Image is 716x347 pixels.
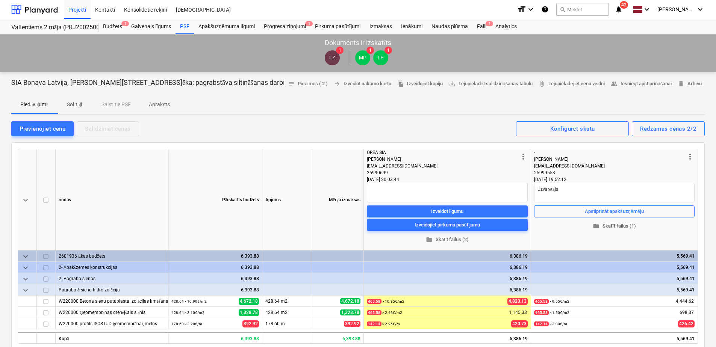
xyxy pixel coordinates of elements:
a: Izmaksas [365,19,397,34]
a: Lejupielādējiet cenu veidni [536,78,607,90]
div: Progresa ziņojumi [259,19,310,34]
button: Skatīt failus (2) [367,234,528,246]
span: 1 [336,47,344,54]
div: 6,393.88 [311,332,364,344]
button: Meklēt [556,3,609,16]
span: 1,328.78 [340,309,360,315]
div: Konfigurēt skatu [550,124,595,134]
div: Apstiprināt apakšuzņēmēju [585,207,644,216]
span: 4,672.18 [239,298,259,305]
textarea: Uzvarētājs [534,183,695,202]
div: 5,569.41 [534,284,695,296]
span: search [560,6,566,12]
span: file_copy [397,80,404,87]
span: Skatīt failus (2) [370,235,525,244]
button: Izveidojiet pirkuma pasūtījumu [367,219,528,231]
a: Budžets1 [98,19,127,34]
a: Analytics [491,19,521,34]
span: 698.37 [679,309,695,316]
button: Izveidojiet kopiju [394,78,446,90]
span: 1 [305,21,313,26]
div: 2601936 Ēkas budžets [59,250,165,261]
iframe: Chat Widget [678,311,716,347]
span: Iesniegt apstiprināšanai [611,80,672,88]
p: Solītāji [65,101,83,109]
div: Izveidojiet pirkuma pasūtījumu [415,220,480,229]
button: Arhīvu [675,78,705,90]
div: 428.64 m2 [262,307,311,318]
div: 6,393.88 [171,262,259,273]
div: 6,386.19 [367,262,528,273]
span: [EMAIL_ADDRESS][DOMAIN_NAME] [534,163,605,169]
div: 428.64 m2 [262,296,311,307]
span: attach_file [539,80,545,87]
span: people_alt [611,80,618,87]
div: Apjoms [262,149,311,250]
div: Izveidot līgumu [431,207,464,216]
button: Pievienojiet cenu [11,121,74,136]
span: keyboard_arrow_down [21,275,30,284]
span: 4,444.62 [675,298,695,305]
div: OREA SIA [367,149,519,156]
div: 6,386.19 [367,284,528,296]
div: Mārtiņš Pogulis [355,50,370,65]
div: 2- Apakšzemes konstrukcijas [59,262,165,273]
i: keyboard_arrow_down [642,5,651,14]
div: Redzamas cenas 2/2 [640,124,696,134]
small: × 9.55€ / m2 [534,299,569,304]
a: Galvenais līgums [127,19,176,34]
span: Izveidot nākamo kārtu [334,80,391,88]
span: Lejupielādēt salīdzināšanas tabulu [449,80,533,88]
button: Apstiprināt apakšuzņēmēju [534,205,695,217]
span: 426.42 [678,320,695,327]
a: Naudas plūsma [427,19,473,34]
span: 4,820.13 [507,298,528,305]
div: rindas [56,149,168,250]
div: Pārskatīts budžets [168,149,262,250]
i: format_size [517,5,526,14]
a: Faili1 [472,19,491,34]
button: Iesniegt apstiprināšanai [608,78,675,90]
p: SIA Bonava Latvija, [PERSON_NAME][STREET_ADDRESS]ēka; pagrabstāva siltināšanas darbi [11,78,285,87]
span: Izveidojiet kopiju [397,80,443,88]
span: folder [593,223,599,229]
span: save_alt [449,80,456,87]
span: 42 [620,1,628,9]
div: [PERSON_NAME] [534,156,686,163]
a: Apakšuzņēmuma līgumi [194,19,259,34]
div: 6,393.88 [171,250,259,262]
span: more_vert [686,152,695,161]
span: keyboard_arrow_down [21,252,30,261]
div: 25990699 [367,169,519,176]
a: PSF [176,19,194,34]
div: 6,393.88 [171,284,259,296]
span: 4,672.18 [340,298,360,304]
small: 178.60 × 2.20€ / m [171,322,202,326]
span: 1,145.33 [508,309,528,316]
div: Mērķa izmaksas [311,149,364,250]
div: W220000 Betona sienu putuplasta izolācijas līmēšana, ieskaitot virsmas slīpēšanu, gruntēšanu un k... [59,296,165,306]
span: Skatīt failus (1) [537,222,692,231]
small: 428.64 × 10.90€ / m2 [171,299,207,303]
i: keyboard_arrow_down [526,5,535,14]
div: Kopā [56,332,168,344]
span: [PERSON_NAME] [657,6,695,12]
small: × 3.00€ / m [534,321,567,326]
small: 428.64 × 3.10€ / m2 [171,311,204,315]
span: 420.73 [511,320,528,327]
span: 1 [366,47,374,54]
div: 6,386.19 [364,332,531,344]
div: Lāsma Erharde [373,50,388,65]
span: delete [678,80,684,87]
div: Pievienojiet cenu [20,124,65,134]
div: [DATE] 19:52:12 [534,176,695,183]
span: 392.92 [242,320,259,327]
span: 1 [121,21,129,26]
span: Piezīmes ( 2 ) [288,80,328,88]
